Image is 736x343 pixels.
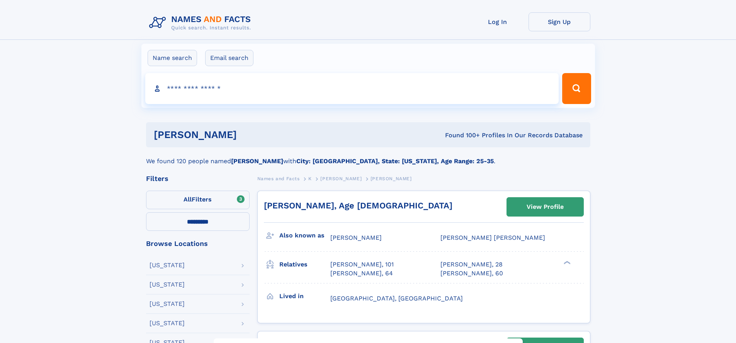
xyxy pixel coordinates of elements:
[440,260,503,269] a: [PERSON_NAME], 28
[330,269,393,278] a: [PERSON_NAME], 64
[264,201,452,210] a: [PERSON_NAME], Age [DEMOGRAPHIC_DATA]
[205,50,253,66] label: Email search
[308,174,312,183] a: K
[150,301,185,307] div: [US_STATE]
[330,234,382,241] span: [PERSON_NAME]
[562,260,571,265] div: ❯
[562,73,591,104] button: Search Button
[150,320,185,326] div: [US_STATE]
[279,258,330,271] h3: Relatives
[257,174,300,183] a: Names and Facts
[184,196,192,203] span: All
[150,262,185,268] div: [US_STATE]
[371,176,412,181] span: [PERSON_NAME]
[146,191,250,209] label: Filters
[231,157,283,165] b: [PERSON_NAME]
[527,198,564,216] div: View Profile
[279,229,330,242] h3: Also known as
[320,174,362,183] a: [PERSON_NAME]
[146,147,590,166] div: We found 120 people named with .
[341,131,583,140] div: Found 100+ Profiles In Our Records Database
[148,50,197,66] label: Name search
[308,176,312,181] span: K
[467,12,529,31] a: Log In
[279,290,330,303] h3: Lived in
[529,12,590,31] a: Sign Up
[320,176,362,181] span: [PERSON_NAME]
[440,234,545,241] span: [PERSON_NAME] [PERSON_NAME]
[330,295,463,302] span: [GEOGRAPHIC_DATA], [GEOGRAPHIC_DATA]
[330,260,394,269] a: [PERSON_NAME], 101
[507,198,583,216] a: View Profile
[146,175,250,182] div: Filters
[296,157,494,165] b: City: [GEOGRAPHIC_DATA], State: [US_STATE], Age Range: 25-35
[145,73,559,104] input: search input
[150,282,185,288] div: [US_STATE]
[146,12,257,33] img: Logo Names and Facts
[440,269,503,278] a: [PERSON_NAME], 60
[154,130,341,140] h1: [PERSON_NAME]
[146,240,250,247] div: Browse Locations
